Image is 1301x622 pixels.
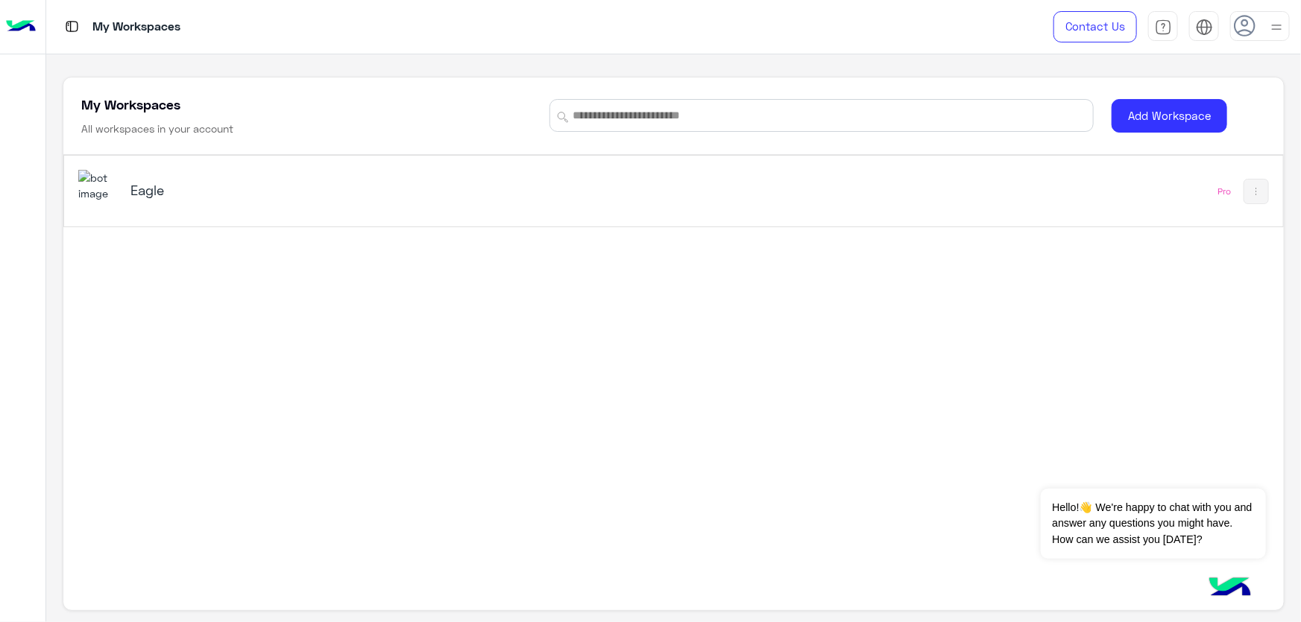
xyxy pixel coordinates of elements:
[1218,185,1232,197] div: Pro
[1041,489,1265,559] span: Hello!👋 We're happy to chat with you and answer any questions you might have. How can we assist y...
[1267,18,1286,37] img: profile
[1204,562,1256,615] img: hulul-logo.png
[81,121,233,136] h6: All workspaces in your account
[1112,99,1227,133] button: Add Workspace
[63,17,81,36] img: tab
[6,11,36,42] img: Logo
[1155,19,1172,36] img: tab
[1196,19,1213,36] img: tab
[81,95,180,113] h5: My Workspaces
[78,170,119,202] img: 713415422032625
[1053,11,1137,42] a: Contact Us
[1148,11,1178,42] a: tab
[92,17,180,37] p: My Workspaces
[130,181,559,199] h5: Eagle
